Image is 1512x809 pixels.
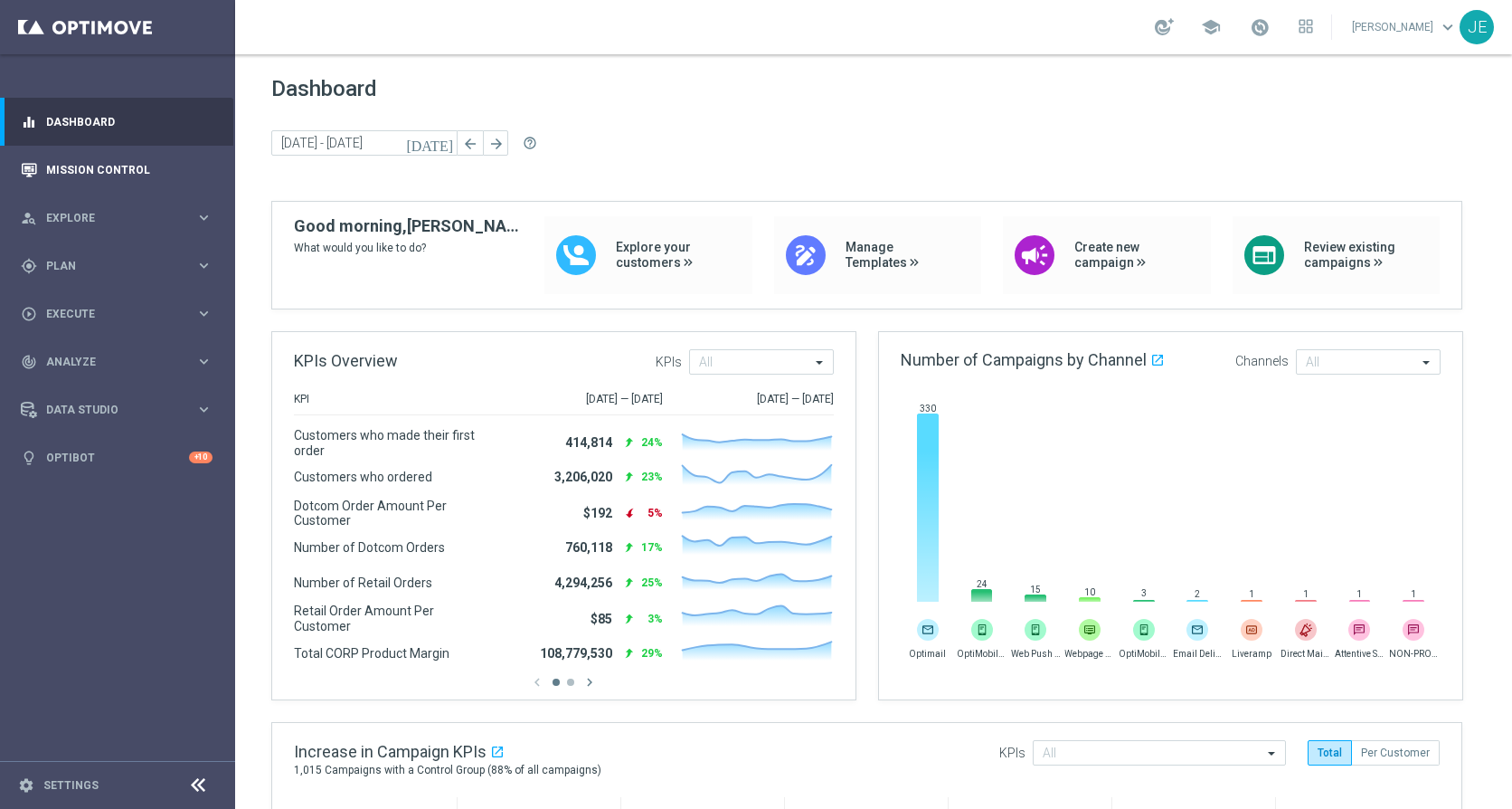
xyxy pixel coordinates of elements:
button: equalizer Dashboard [20,115,213,129]
button: Data Studio keyboard_arrow_right [20,403,213,417]
a: Mission Control [46,146,213,194]
i: person_search [21,210,37,226]
span: keyboard_arrow_down [1438,17,1458,37]
i: keyboard_arrow_right [195,209,213,226]
span: school [1201,17,1221,37]
i: play_circle_outline [21,306,37,322]
i: keyboard_arrow_right [195,401,213,418]
button: person_search Explore keyboard_arrow_right [20,211,213,225]
span: Data Studio [46,404,195,415]
i: equalizer [21,114,37,130]
div: Dashboard [21,98,213,146]
div: Optibot [21,433,213,481]
button: Mission Control [20,163,213,177]
a: Dashboard [46,98,213,146]
button: gps_fixed Plan keyboard_arrow_right [20,259,213,273]
a: [PERSON_NAME]keyboard_arrow_down [1350,14,1460,41]
i: keyboard_arrow_right [195,353,213,370]
i: settings [18,777,34,794]
div: JE [1460,10,1494,44]
div: Execute [21,306,195,322]
a: Optibot [46,433,189,481]
button: lightbulb Optibot +10 [20,451,213,465]
div: +10 [189,452,213,463]
i: keyboard_arrow_right [195,257,213,274]
i: keyboard_arrow_right [195,305,213,322]
span: Explore [46,213,195,224]
div: Analyze [21,354,195,370]
div: Data Studio [21,402,195,418]
button: play_circle_outline Execute keyboard_arrow_right [20,307,213,321]
div: Explore [21,210,195,226]
div: Plan [21,258,195,274]
span: Analyze [46,357,195,367]
button: track_changes Analyze keyboard_arrow_right [20,355,213,369]
i: track_changes [21,354,37,370]
a: Settings [43,780,99,791]
span: Plan [46,261,195,271]
span: Execute [46,309,195,319]
i: lightbulb [21,450,37,466]
div: Mission Control [21,146,213,194]
i: gps_fixed [21,258,37,274]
